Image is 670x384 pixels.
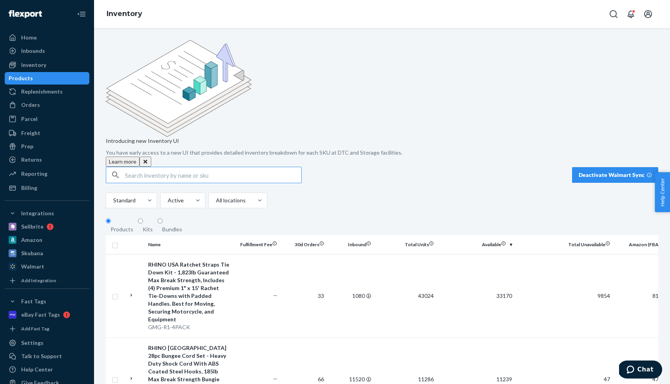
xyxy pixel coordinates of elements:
span: 11286 [418,376,434,382]
td: 33 [280,254,327,337]
th: 30d Orders [280,235,327,254]
div: RHINO USA Ratchet Straps Tie Down Kit - 1,823lb Guaranteed Max Break Strength, Includes (4) Premi... [148,261,230,323]
div: Billing [21,184,37,192]
input: Bundles [158,218,163,224]
a: eBay Fast Tags [5,308,89,321]
div: Walmart [21,263,44,270]
th: Name [145,235,233,254]
div: Products [110,225,133,233]
button: Help Center [655,172,670,212]
a: Products [5,72,89,85]
a: Returns [5,153,89,166]
button: Open Search Box [606,6,621,22]
a: Orders [5,99,89,111]
img: Flexport logo [9,10,42,18]
a: Home [5,31,89,44]
button: Open account menu [640,6,656,22]
div: Prep [21,142,33,150]
a: Parcel [5,113,89,125]
div: Sellbrite [21,223,43,231]
span: 9854 [598,292,610,299]
div: Parcel [21,115,38,123]
div: Integrations [21,209,54,217]
span: 11239 [496,376,512,382]
div: Skubana [21,249,43,257]
div: Home [21,34,37,41]
div: Orders [21,101,40,109]
input: Kits [138,218,143,224]
input: Standard [112,197,113,204]
a: Freight [5,127,89,139]
div: Freight [21,129,40,137]
p: ... [236,290,277,298]
a: Inbounds [5,45,89,57]
div: Kits [143,225,153,233]
div: Bundles [162,225,182,233]
button: Open notifications [623,6,639,22]
input: All locations [215,197,216,204]
th: Amazon (FBA) [613,235,668,254]
div: Help Center [21,366,53,373]
a: Replenishments [5,85,89,98]
button: Integrations [5,207,89,220]
div: Reporting [21,170,47,178]
div: Products [9,74,33,82]
button: Fast Tags [5,295,89,308]
th: Available [437,235,515,254]
span: 47 [604,376,610,382]
iframe: Opens a widget where you can chat to one of our agents [619,361,662,380]
a: Billing [5,182,89,194]
ol: breadcrumbs [100,3,148,25]
img: new-reports-banner-icon.82668bd98b6a51aee86340f2a7b77ae3.png [106,40,252,137]
a: Sellbrite [5,220,89,233]
div: GMG-R1-4PACK [148,323,230,331]
p: Introducing new Inventory UI [106,137,658,145]
button: Learn more [106,157,139,167]
a: Settings [5,337,89,349]
p: You have early access to a new UI that provides detailed inventory breakdown for each SKU at DTC ... [106,149,658,157]
input: Products [106,218,111,224]
a: Inventory [5,59,89,71]
div: Inbounds [21,47,45,55]
button: Deactivate Walmart Sync [572,167,658,183]
a: Reporting [5,168,89,180]
div: Add Fast Tag [21,325,49,332]
div: Amazon [21,236,42,244]
a: Walmart [5,260,89,273]
div: Fast Tags [21,297,46,305]
div: Returns [21,156,42,164]
div: eBay Fast Tags [21,311,60,319]
input: Search inventory by name or sku [125,167,301,183]
a: Help Center [5,363,89,376]
a: Add Fast Tag [5,324,89,334]
p: ... [236,373,277,381]
a: Amazon [5,234,89,246]
th: Inbound [327,235,374,254]
td: 8181 [613,254,668,337]
th: Total Unavailable [515,235,613,254]
td: 1080 [327,254,374,337]
th: Fulfillment Fee [233,235,280,254]
button: Close Navigation [74,6,89,22]
button: Talk to Support [5,350,89,362]
span: 33170 [496,292,512,299]
a: Prep [5,140,89,153]
div: Settings [21,339,43,347]
div: Replenishments [21,88,63,96]
a: Skubana [5,247,89,260]
a: Add Integration [5,276,89,285]
span: 43024 [418,292,434,299]
th: Total Units [374,235,437,254]
div: Talk to Support [21,352,62,360]
div: Inventory [21,61,46,69]
div: Add Integration [21,277,56,284]
input: Active [167,197,168,204]
button: Close [139,157,151,167]
a: Inventory [107,9,142,18]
